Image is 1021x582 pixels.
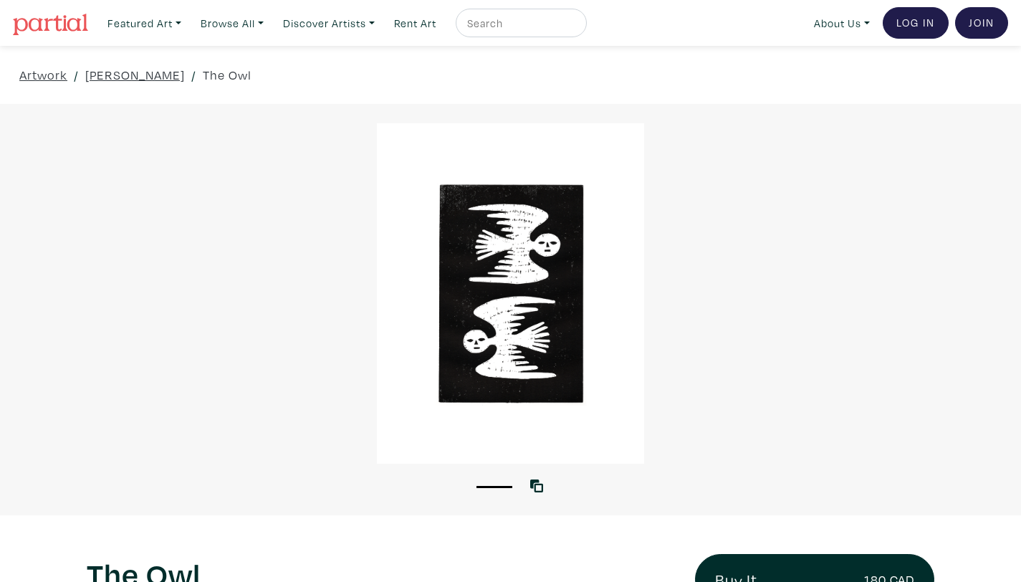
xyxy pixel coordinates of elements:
[388,9,443,38] a: Rent Art
[476,486,512,488] button: 1 of 1
[203,65,251,85] a: The Owl
[277,9,381,38] a: Discover Artists
[191,65,196,85] span: /
[19,65,67,85] a: Artwork
[883,7,949,39] a: Log In
[74,65,79,85] span: /
[466,14,573,32] input: Search
[955,7,1008,39] a: Join
[807,9,876,38] a: About Us
[194,9,270,38] a: Browse All
[85,65,185,85] a: [PERSON_NAME]
[101,9,188,38] a: Featured Art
